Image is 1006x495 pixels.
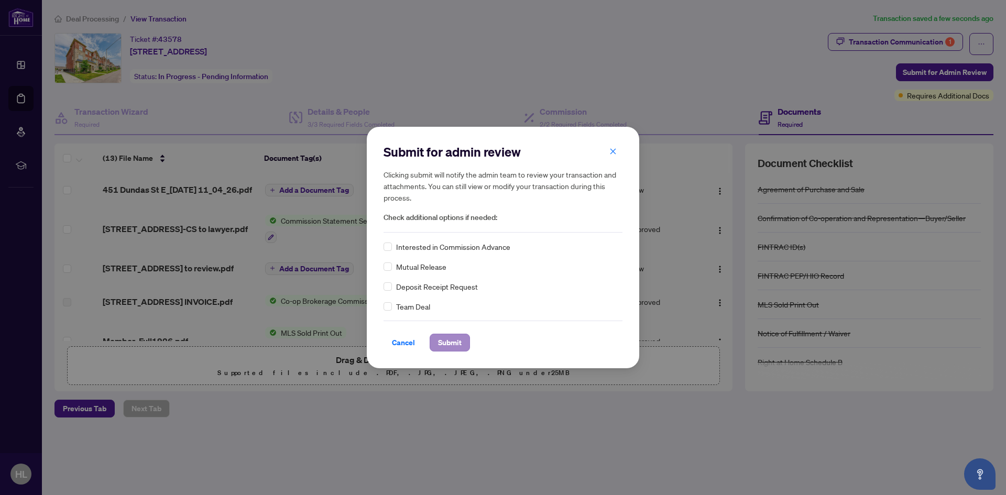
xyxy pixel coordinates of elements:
[964,458,996,490] button: Open asap
[430,334,470,351] button: Submit
[392,334,415,351] span: Cancel
[396,261,446,272] span: Mutual Release
[396,281,478,292] span: Deposit Receipt Request
[384,144,622,160] h2: Submit for admin review
[609,148,617,155] span: close
[384,334,423,351] button: Cancel
[384,212,622,224] span: Check additional options if needed:
[396,301,430,312] span: Team Deal
[396,241,510,252] span: Interested in Commission Advance
[438,334,462,351] span: Submit
[384,169,622,203] h5: Clicking submit will notify the admin team to review your transaction and attachments. You can st...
